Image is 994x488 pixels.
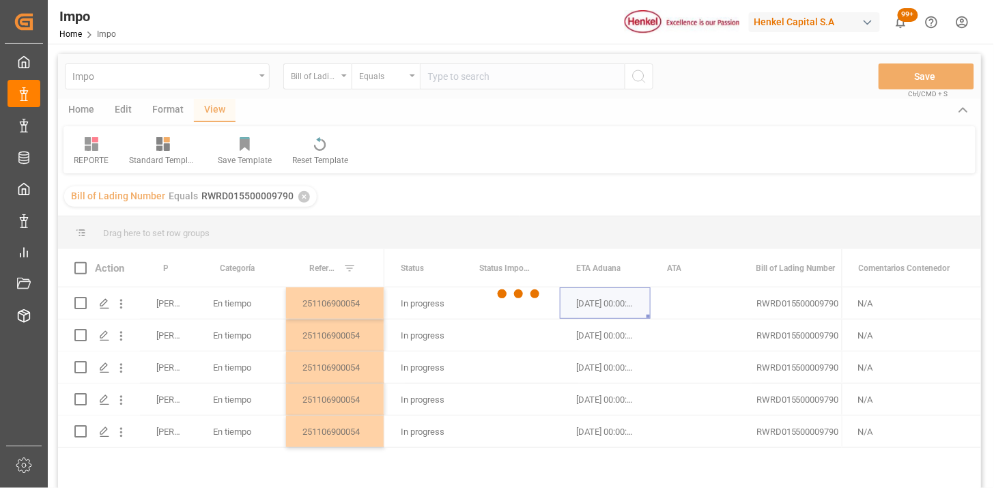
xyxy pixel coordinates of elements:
button: show 100 new notifications [885,7,916,38]
button: Henkel Capital S.A [749,9,885,35]
span: 99+ [898,8,918,22]
div: Henkel Capital S.A [749,12,880,32]
img: Henkel%20logo.jpg_1689854090.jpg [625,10,739,34]
a: Home [59,29,82,39]
button: Help Center [916,7,947,38]
div: Impo [59,6,116,27]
